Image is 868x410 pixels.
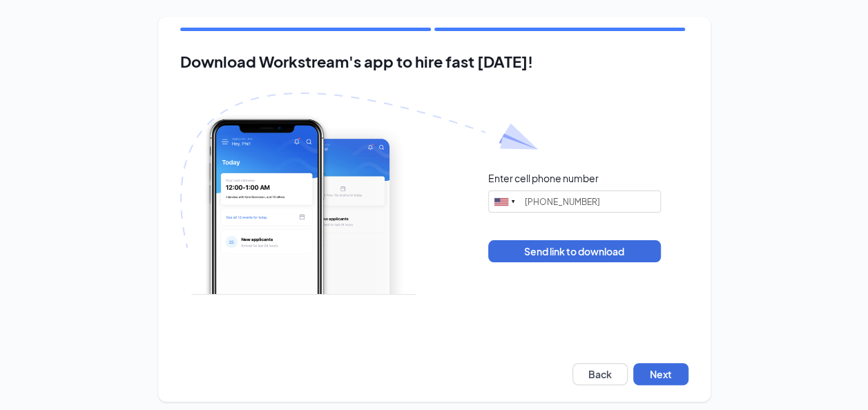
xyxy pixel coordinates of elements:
[488,240,661,262] button: Send link to download
[180,92,538,295] img: Download Workstream's app with paper plane
[180,53,688,70] h2: Download Workstream's app to hire fast [DATE]!
[572,363,628,385] button: Back
[633,363,688,385] button: Next
[488,171,599,185] div: Enter cell phone number
[489,191,521,212] div: United States: +1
